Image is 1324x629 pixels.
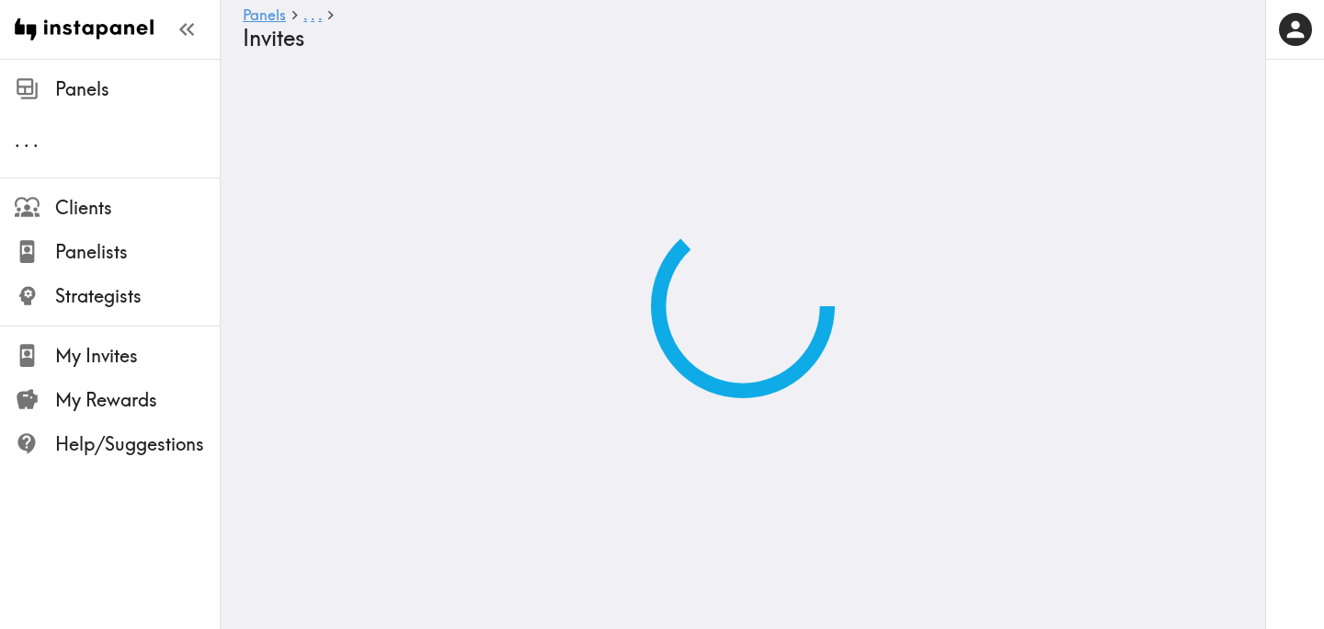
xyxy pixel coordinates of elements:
[55,283,220,309] span: Strategists
[55,431,220,457] span: Help/Suggestions
[243,7,286,25] a: Panels
[243,25,1228,51] h4: Invites
[55,195,220,221] span: Clients
[55,343,220,369] span: My Invites
[33,129,39,152] span: .
[55,387,220,413] span: My Rewards
[55,239,220,265] span: Panelists
[55,76,220,102] span: Panels
[15,129,20,152] span: .
[303,7,322,25] a: ...
[303,6,307,24] span: .
[311,6,314,24] span: .
[24,129,29,152] span: .
[318,6,322,24] span: .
